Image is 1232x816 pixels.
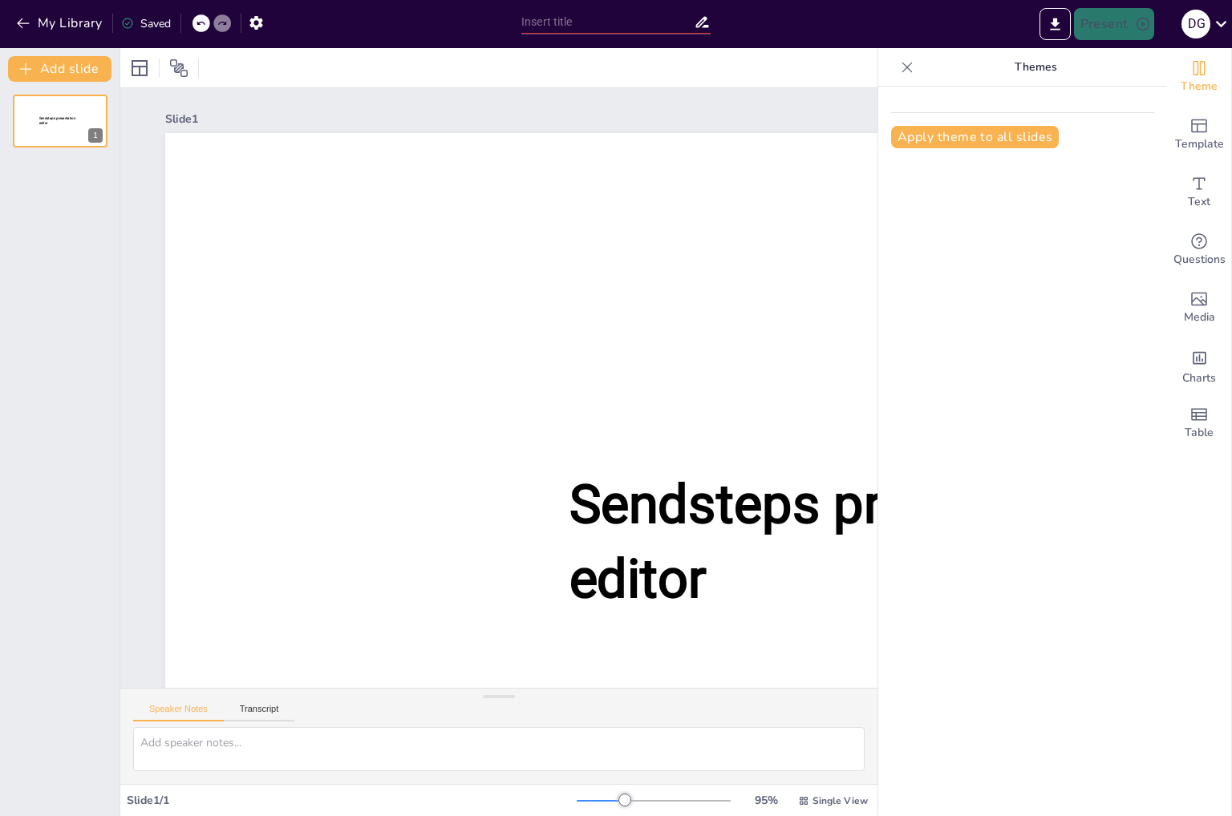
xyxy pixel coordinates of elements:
[521,10,694,34] input: Insert title
[121,16,171,31] div: Saved
[1167,48,1231,106] div: Change the overall theme
[569,473,1132,610] span: Sendsteps presentation editor
[1181,10,1210,38] div: D G
[127,55,152,81] div: Layout
[1074,8,1154,40] button: Present
[12,10,109,36] button: My Library
[133,704,224,721] button: Speaker Notes
[1173,251,1226,269] span: Questions
[1181,8,1210,40] button: D G
[1181,78,1218,95] span: Theme
[747,793,785,808] div: 95 %
[1167,221,1231,279] div: Get real-time input from your audience
[39,116,75,125] span: Sendsteps presentation editor
[127,793,577,808] div: Slide 1 / 1
[1188,193,1210,211] span: Text
[1175,135,1224,153] span: Template
[224,704,295,721] button: Transcript
[8,56,111,82] button: Add slide
[1167,164,1231,221] div: Add text boxes
[891,126,1059,148] button: Apply theme to all slides
[1182,370,1216,387] span: Charts
[1167,106,1231,164] div: Add ready made slides
[1167,394,1231,452] div: Add a table
[169,59,188,78] span: Position
[1039,8,1071,40] button: Export to PowerPoint
[1167,337,1231,394] div: Add charts and graphs
[920,48,1151,87] p: Themes
[88,128,103,143] div: 1
[1184,309,1215,326] span: Media
[13,95,107,147] div: Sendsteps presentation editor1
[813,794,868,807] span: Single View
[1167,279,1231,337] div: Add images, graphics, shapes or video
[1185,424,1214,442] span: Table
